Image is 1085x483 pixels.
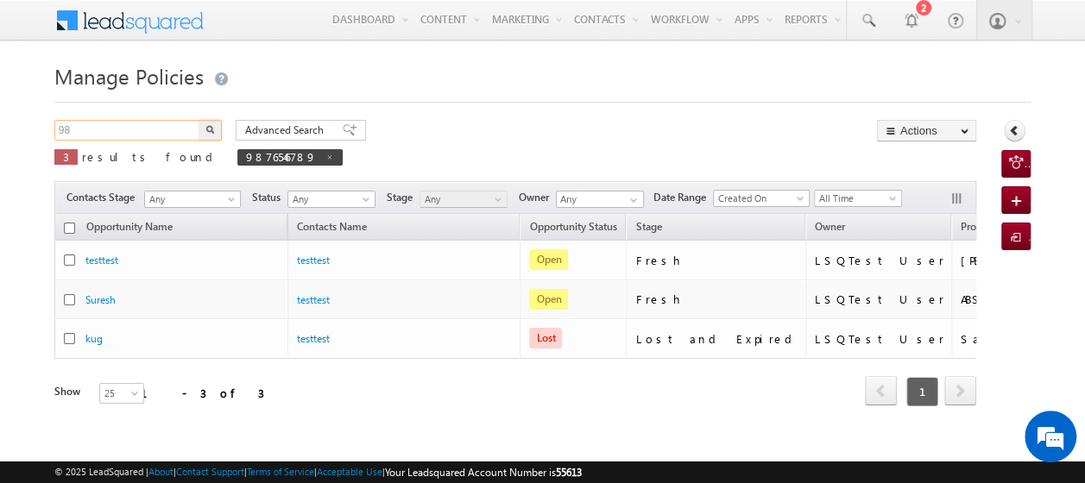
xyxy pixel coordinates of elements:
[865,376,897,405] span: prev
[99,383,144,404] a: 25
[144,191,241,208] a: Any
[205,125,214,134] img: Search
[176,466,244,477] a: Contact Support
[529,289,568,310] span: Open
[78,217,181,240] a: Opportunity Name
[865,378,897,405] a: prev
[815,331,943,347] div: LSQTest User
[627,217,670,240] a: Stage
[297,293,330,306] a: testtest
[635,292,798,307] div: Fresh
[961,220,997,233] span: Product
[621,191,642,209] a: Show All Items
[54,464,582,480] span: © 2025 LeadSquared | | | | |
[814,190,902,207] a: All Time
[297,332,330,345] a: testtest
[906,377,938,406] span: 1
[635,331,798,347] div: Lost and Expired
[247,466,314,477] a: Terms of Service
[86,220,173,233] span: Opportunity Name
[420,191,502,207] span: Any
[317,466,382,477] a: Acceptable Use
[288,191,370,207] span: Any
[387,190,419,205] span: Stage
[529,328,562,348] span: Lost
[252,190,287,205] span: Status
[297,254,330,267] a: testtest
[246,149,317,164] span: 9876546789
[141,383,264,403] div: 1 - 3 of 3
[815,220,845,233] span: Owner
[815,191,897,206] span: All Time
[815,292,943,307] div: LSQTest User
[635,253,798,268] div: Fresh
[653,190,713,205] span: Date Range
[100,386,146,401] span: 25
[529,249,568,270] span: Open
[63,149,69,164] span: 3
[714,191,804,206] span: Created On
[287,191,375,208] a: Any
[556,191,644,208] input: Type to Search
[635,220,661,233] span: Stage
[944,376,976,405] span: next
[385,466,582,479] span: Your Leadsquared Account Number is
[85,293,116,306] a: Suresh
[519,190,556,205] span: Owner
[419,191,508,208] a: Any
[815,253,943,268] div: LSQTest User
[85,254,118,267] a: testtest
[85,332,103,345] a: kug
[877,120,976,141] button: Actions
[82,149,219,164] span: results found
[245,122,329,138] span: Advanced Search
[952,217,1006,240] a: Product
[54,384,85,399] div: Show
[713,190,810,207] a: Created On
[288,217,375,240] span: Contacts Name
[148,466,173,477] a: About
[520,217,625,240] a: Opportunity Status
[556,466,582,479] span: 55613
[145,191,235,207] span: Any
[66,190,142,205] span: Contacts Stage
[54,62,204,90] span: Manage Policies
[944,378,976,405] a: next
[64,223,75,234] input: Check all records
